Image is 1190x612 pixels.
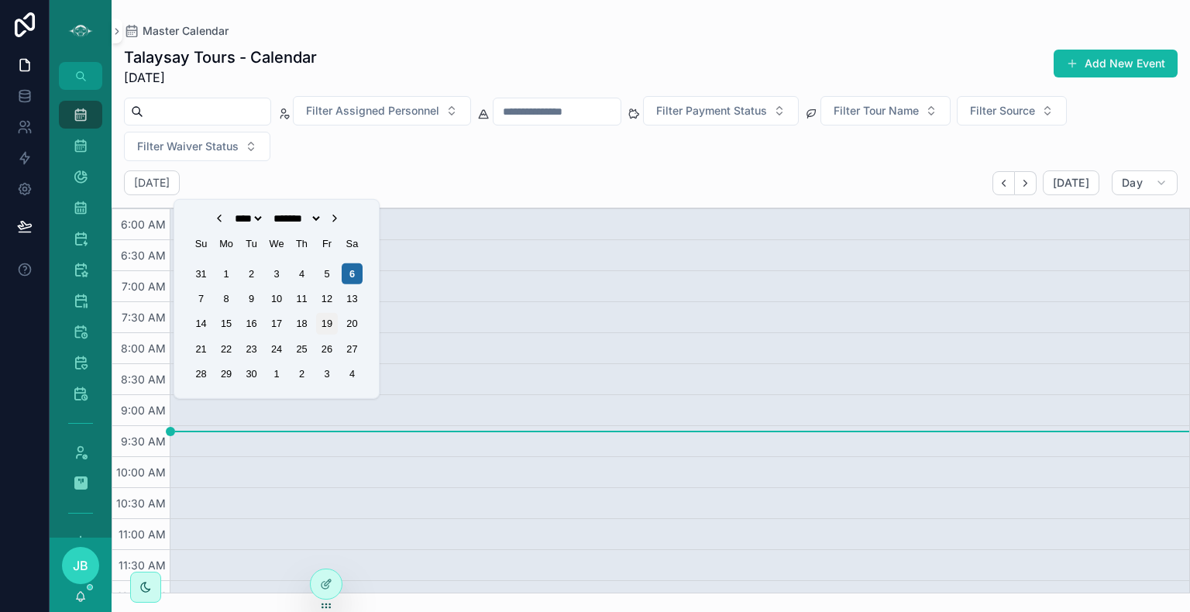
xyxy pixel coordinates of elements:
[50,90,112,538] div: scrollable content
[306,103,439,119] span: Filter Assigned Personnel
[834,103,919,119] span: Filter Tour Name
[241,263,262,284] div: Choose Tuesday, September 2nd, 2025
[342,363,363,384] div: Choose Saturday, October 4th, 2025
[266,313,287,334] div: Choose Wednesday, September 17th, 2025
[216,363,237,384] div: Choose Monday, September 29th, 2025
[191,363,212,384] div: Choose Sunday, September 28th, 2025
[316,232,337,253] div: Friday
[191,288,212,309] div: Choose Sunday, September 7th, 2025
[73,556,88,575] span: JB
[342,263,363,284] div: Choose Saturday, September 6th, 2025
[216,263,237,284] div: Choose Monday, September 1st, 2025
[124,68,317,87] span: [DATE]
[266,288,287,309] div: Choose Wednesday, September 10th, 2025
[266,263,287,284] div: Choose Wednesday, September 3rd, 2025
[117,342,170,355] span: 8:00 AM
[184,206,370,392] div: Choose Date
[266,339,287,359] div: Choose Wednesday, September 24th, 2025
[266,232,287,253] div: Wednesday
[188,261,364,387] div: Month September, 2025
[113,590,170,603] span: 12:00 PM
[216,313,237,334] div: Choose Monday, September 15th, 2025
[191,232,212,253] div: Sunday
[191,313,212,334] div: Choose Sunday, September 14th, 2025
[291,263,312,284] div: Choose Thursday, September 4th, 2025
[820,96,951,125] button: Select Button
[191,263,212,284] div: Choose Sunday, August 31st, 2025
[316,263,337,284] div: Choose Friday, September 5th, 2025
[293,96,471,125] button: Select Button
[241,363,262,384] div: Choose Tuesday, September 30th, 2025
[124,46,317,68] h1: Talaysay Tours - Calendar
[191,339,212,359] div: Choose Sunday, September 21st, 2025
[970,103,1035,119] span: Filter Source
[118,311,170,324] span: 7:30 AM
[342,232,363,253] div: Saturday
[137,139,239,154] span: Filter Waiver Status
[241,288,262,309] div: Choose Tuesday, September 9th, 2025
[117,404,170,417] span: 9:00 AM
[115,559,170,572] span: 11:30 AM
[316,363,337,384] div: Choose Friday, October 3rd, 2025
[291,363,312,384] div: Choose Thursday, October 2nd, 2025
[291,288,312,309] div: Choose Thursday, September 11th, 2025
[316,313,337,334] div: Choose Friday, September 19th, 2025
[241,313,262,334] div: Choose Tuesday, September 16th, 2025
[342,288,363,309] div: Choose Saturday, September 13th, 2025
[992,171,1015,195] button: Back
[216,288,237,309] div: Choose Monday, September 8th, 2025
[118,280,170,293] span: 7:00 AM
[266,363,287,384] div: Choose Wednesday, October 1st, 2025
[117,218,170,231] span: 6:00 AM
[1112,170,1178,195] button: Day
[1053,176,1089,190] span: [DATE]
[115,528,170,541] span: 11:00 AM
[291,313,312,334] div: Choose Thursday, September 18th, 2025
[134,175,170,191] h2: [DATE]
[291,339,312,359] div: Choose Thursday, September 25th, 2025
[112,466,170,479] span: 10:00 AM
[1054,50,1178,77] button: Add New Event
[124,132,270,161] button: Select Button
[124,23,229,39] a: Master Calendar
[1122,176,1143,190] span: Day
[112,497,170,510] span: 10:30 AM
[117,373,170,386] span: 8:30 AM
[117,435,170,448] span: 9:30 AM
[1015,171,1037,195] button: Next
[643,96,799,125] button: Select Button
[316,339,337,359] div: Choose Friday, September 26th, 2025
[68,19,93,43] img: App logo
[117,249,170,262] span: 6:30 AM
[291,232,312,253] div: Thursday
[241,232,262,253] div: Tuesday
[216,339,237,359] div: Choose Monday, September 22nd, 2025
[342,339,363,359] div: Choose Saturday, September 27th, 2025
[241,339,262,359] div: Choose Tuesday, September 23rd, 2025
[957,96,1067,125] button: Select Button
[342,313,363,334] div: Choose Saturday, September 20th, 2025
[316,288,337,309] div: Choose Friday, September 12th, 2025
[143,23,229,39] span: Master Calendar
[216,232,237,253] div: Monday
[1043,170,1099,195] button: [DATE]
[656,103,767,119] span: Filter Payment Status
